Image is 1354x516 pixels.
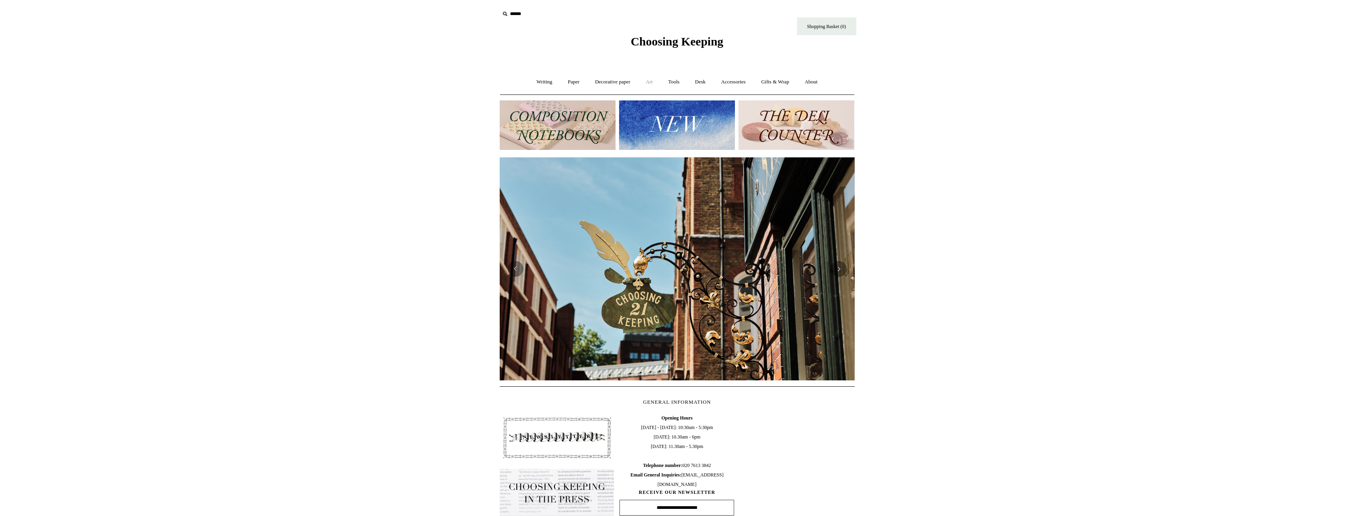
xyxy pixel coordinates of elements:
[619,489,734,496] span: RECEIVE OUR NEWSLETTER
[661,72,687,93] a: Tools
[754,72,796,93] a: Gifts & Wrap
[619,413,734,489] span: [DATE] - [DATE]: 10:30am - 5:30pm [DATE]: 10.30am - 6pm [DATE]: 11.30am - 5.30pm 020 7613 3842
[831,261,847,277] button: Next
[500,157,855,380] img: Copyright Choosing Keeping 20190711 LS Homepage 7.jpg__PID:4c49fdcc-9d5f-40e8-9753-f5038b35abb7
[639,72,660,93] a: Art
[561,72,587,93] a: Paper
[661,415,693,421] b: Opening Hours
[797,17,856,35] a: Shopping Basket (0)
[685,378,693,380] button: Page 3
[688,72,713,93] a: Desk
[661,378,669,380] button: Page 1
[631,35,723,48] span: Choosing Keeping
[797,72,825,93] a: About
[681,463,682,468] b: :
[500,413,614,462] img: pf-4db91bb9--1305-Newsletter-Button_1200x.jpg
[631,41,723,47] a: Choosing Keeping
[588,72,637,93] a: Decorative paper
[508,261,523,277] button: Previous
[643,463,683,468] b: Telephone number
[500,100,616,150] img: 202302 Composition ledgers.jpg__PID:69722ee6-fa44-49dd-a067-31375e5d54ec
[738,100,854,150] img: The Deli Counter
[529,72,559,93] a: Writing
[673,378,681,380] button: Page 2
[714,72,753,93] a: Accessories
[631,472,682,478] b: Email General Inquiries:
[643,399,711,405] span: GENERAL INFORMATION
[619,100,735,150] img: New.jpg__PID:f73bdf93-380a-4a35-bcfe-7823039498e1
[631,472,723,487] span: [EMAIL_ADDRESS][DOMAIN_NAME]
